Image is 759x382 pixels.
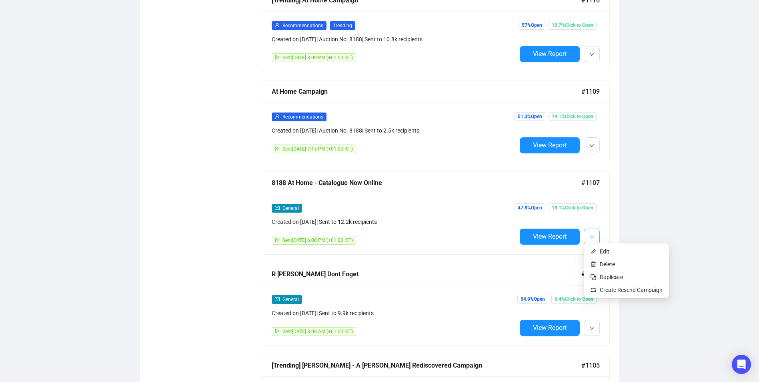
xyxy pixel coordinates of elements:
span: 47.8% Open [515,203,545,212]
span: Trending [330,21,355,30]
div: 8188 At Home - Catalogue Now Online [272,178,581,188]
span: 51.3% Open [515,112,545,121]
span: Sent [DATE] 6:00 PM (+01:00 IST) [282,237,353,243]
span: 18.1% Click to Open [549,203,597,212]
span: Edit [600,248,609,255]
div: [Trending] [PERSON_NAME] - A [PERSON_NAME] Rediscovered Campaign [272,360,581,370]
div: Created on [DATE] | Auction No. 8188 | Sent to 2.5k recipients [272,126,517,135]
span: down [589,326,594,331]
span: Sent [DATE] 8:00 PM (+01:00 IST) [282,55,353,60]
span: View Report [533,233,567,240]
div: R [PERSON_NAME] Dont Foget [272,269,581,279]
span: Duplicate [600,274,623,280]
span: down [589,52,594,57]
span: 10.7% Click to Open [549,21,597,30]
span: 54.9% Open [517,295,548,304]
span: send [275,329,280,334]
span: 57% Open [519,21,545,30]
span: 6.4% Click to Open [551,295,597,304]
span: mail [275,297,280,302]
span: Create Resend Campaign [600,287,663,293]
span: General [282,297,299,302]
a: 8188 At Home - Catalogue Now Online#1107mailGeneralCreated on [DATE]| Sent to 12.2k recipientssen... [262,171,610,255]
span: Recommendations [282,23,323,28]
span: 19.1% Click to Open [549,112,597,121]
span: General [282,205,299,211]
span: send [275,146,280,151]
span: #1107 [581,178,600,188]
span: #1109 [581,86,600,97]
span: send [275,55,280,60]
span: #1105 [581,360,600,370]
div: Created on [DATE] | Auction No. 8188 | Sent to 10.8k recipients [272,35,517,44]
span: View Report [533,324,567,332]
img: svg+xml;base64,PHN2ZyB4bWxucz0iaHR0cDovL3d3dy53My5vcmcvMjAwMC9zdmciIHdpZHRoPSIyNCIgaGVpZ2h0PSIyNC... [590,274,597,280]
span: Delete [600,261,615,267]
span: send [275,237,280,242]
img: svg+xml;base64,PHN2ZyB4bWxucz0iaHR0cDovL3d3dy53My5vcmcvMjAwMC9zdmciIHhtbG5zOnhsaW5rPSJodHRwOi8vd3... [590,248,597,255]
img: retweet.svg [590,287,597,293]
span: Recommendations [282,114,323,120]
a: At Home Campaign#1109userRecommendationsCreated on [DATE]| Auction No. 8188| Sent to 2.5k recipie... [262,80,610,163]
a: R [PERSON_NAME] Dont Foget#1106mailGeneralCreated on [DATE]| Sent to 9.9k recipientssendSent[DATE... [262,263,610,346]
div: Created on [DATE] | Sent to 9.9k recipients [272,309,517,318]
span: View Report [533,141,567,149]
div: Created on [DATE] | Sent to 12.2k recipients [272,217,517,226]
button: View Report [520,229,580,245]
button: View Report [520,137,580,153]
span: View Report [533,50,567,58]
span: user [275,114,280,119]
span: mail [275,205,280,210]
div: At Home Campaign [272,86,581,97]
button: View Report [520,46,580,62]
span: down [589,235,594,239]
div: Open Intercom Messenger [732,355,751,374]
span: user [275,23,280,28]
span: Sent [DATE] 8:00 AM (+01:00 IST) [282,329,353,334]
img: svg+xml;base64,PHN2ZyB4bWxucz0iaHR0cDovL3d3dy53My5vcmcvMjAwMC9zdmciIHhtbG5zOnhsaW5rPSJodHRwOi8vd3... [590,261,597,267]
span: Sent [DATE] 7:15 PM (+01:00 IST) [282,146,353,152]
span: down [589,143,594,148]
button: View Report [520,320,580,336]
span: #1106 [581,269,600,279]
